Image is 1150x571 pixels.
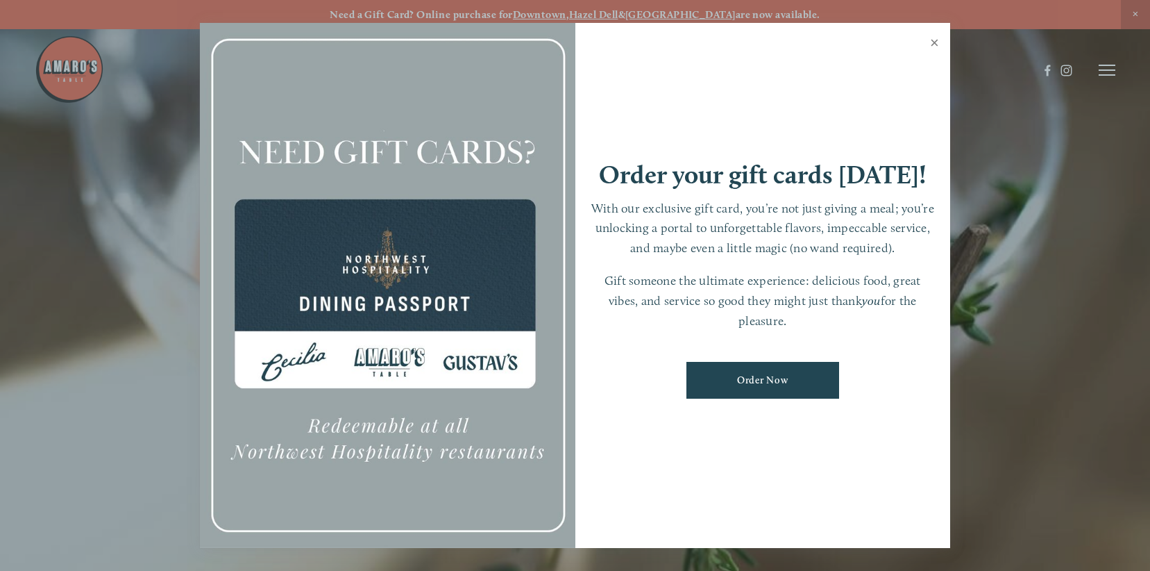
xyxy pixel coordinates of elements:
[589,271,937,331] p: Gift someone the ultimate experience: delicious food, great vibes, and service so good they might...
[921,25,948,64] a: Close
[686,362,839,399] a: Order Now
[862,293,881,308] em: you
[589,199,937,258] p: With our exclusive gift card, you’re not just giving a meal; you’re unlocking a portal to unforge...
[599,162,927,188] h1: Order your gift cards [DATE]!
